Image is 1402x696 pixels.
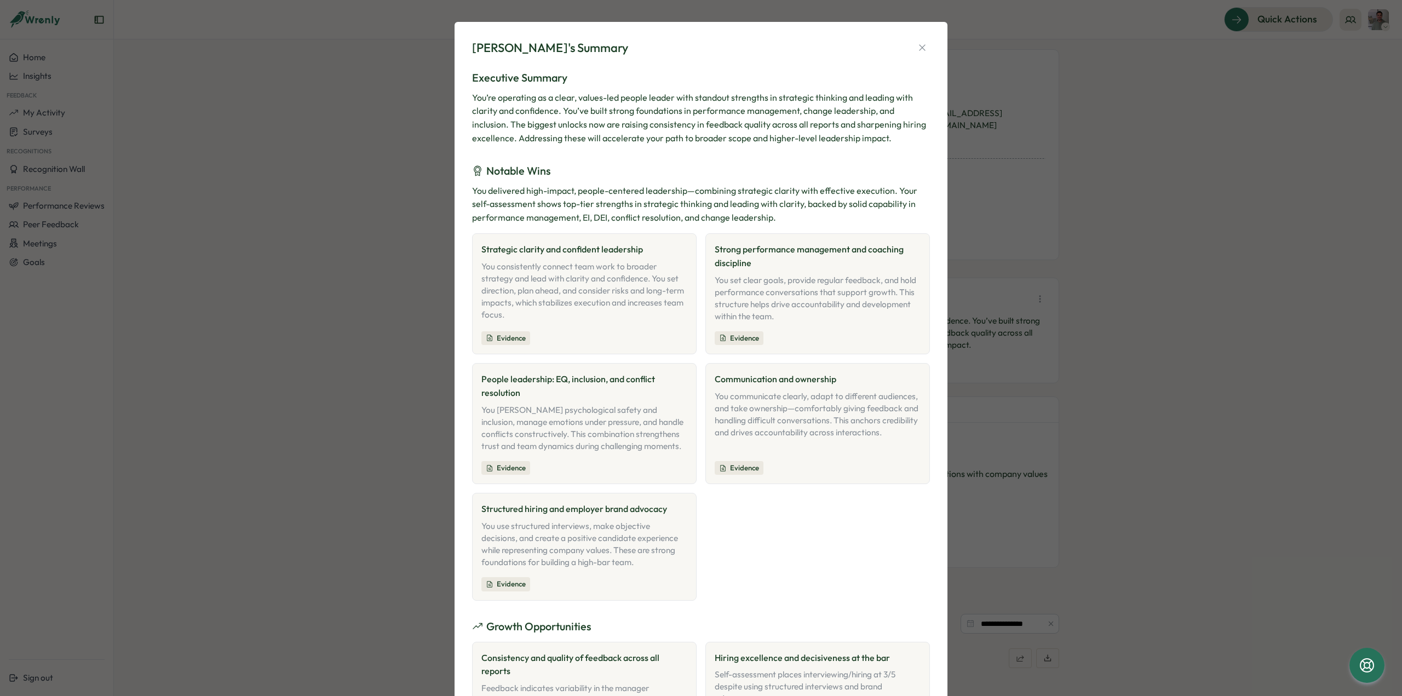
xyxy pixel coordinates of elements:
div: You communicate clearly, adapt to different audiences, and take ownership—comfortably giving feed... [715,390,921,439]
h4: People leadership: EQ, inclusion, and conflict resolution [481,372,687,400]
div: Evidence [481,577,530,591]
div: You [PERSON_NAME] psychological safety and inclusion, manage emotions under pressure, and handle ... [481,404,687,452]
div: Evidence [481,331,530,346]
div: You’re operating as a clear, values-led people leader with standout strengths in strategic thinki... [472,91,930,145]
div: [PERSON_NAME]'s Summary [472,39,628,56]
div: You use structured interviews, make objective decisions, and create a positive candidate experien... [481,520,687,568]
div: Evidence [715,331,763,346]
div: Evidence [715,461,763,475]
h4: Consistency and quality of feedback across all reports [481,651,687,678]
h4: Strategic clarity and confident leadership [481,243,687,256]
div: You set clear goals, provide regular feedback, and hold performance conversations that support gr... [715,274,921,323]
h4: Strong performance management and coaching discipline [715,243,921,270]
h3: Growth Opportunities [486,618,591,635]
h4: Communication and ownership [715,372,921,386]
div: Evidence [481,461,530,475]
div: You consistently connect team work to broader strategy and lead with clarity and confidence. You ... [481,261,687,321]
h3: Executive Summary [472,70,930,87]
h4: Structured hiring and employer brand advocacy [481,502,687,516]
h4: Hiring excellence and decisiveness at the bar [715,651,921,665]
div: You delivered high-impact, people-centered leadership—combining strategic clarity with effective ... [472,184,930,225]
h3: Notable Wins [486,163,551,180]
